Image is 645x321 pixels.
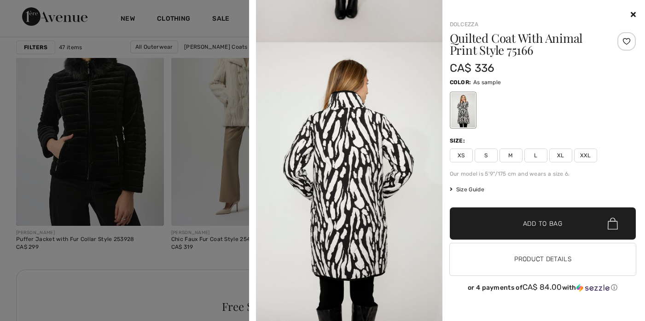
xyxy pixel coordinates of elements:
[450,207,636,240] button: Add to Bag
[450,185,484,194] span: Size Guide
[21,6,40,15] span: Help
[500,149,523,162] span: M
[450,149,473,162] span: XS
[450,32,605,56] h1: Quilted Coat With Animal Print Style 75166
[576,284,610,292] img: Sezzle
[608,218,618,229] img: Bag.svg
[450,243,636,275] button: Product Details
[450,79,471,86] span: Color:
[451,93,475,127] div: As sample
[450,62,494,75] span: CA$ 336
[523,282,562,292] span: CA$ 84.00
[450,21,478,28] a: Dolcezza
[475,149,498,162] span: S
[450,283,636,295] div: or 4 payments ofCA$ 84.00withSezzle Click to learn more about Sezzle
[574,149,597,162] span: XXL
[524,149,547,162] span: L
[450,137,467,145] div: Size:
[450,170,636,178] div: Our model is 5'9"/175 cm and wears a size 6.
[549,149,572,162] span: XL
[523,219,563,229] span: Add to Bag
[450,283,636,292] div: or 4 payments of with
[473,79,501,86] span: As sample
